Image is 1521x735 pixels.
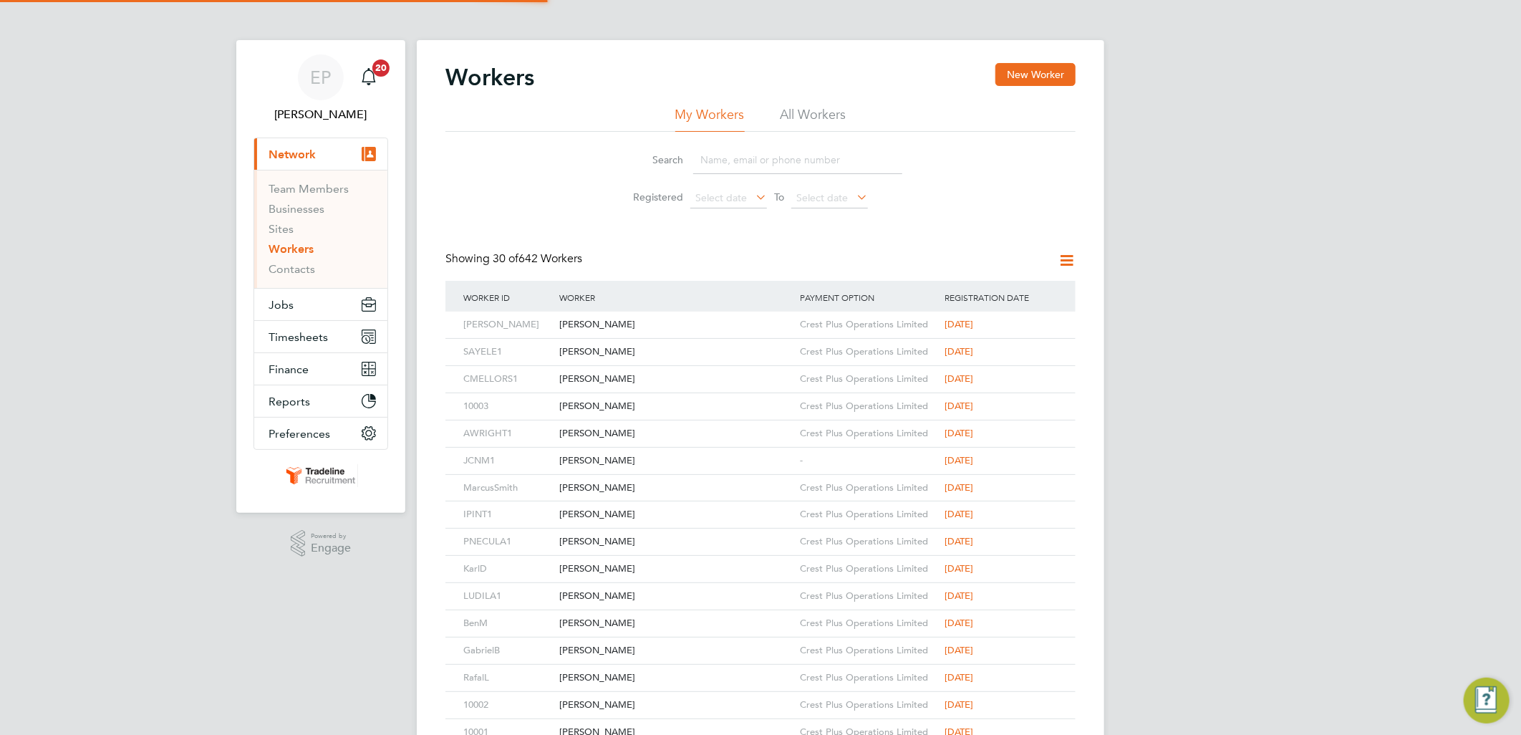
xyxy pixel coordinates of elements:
[796,366,941,393] div: Crest Plus Operations Limited
[445,63,534,92] h2: Workers
[460,339,556,365] div: SAYELE1
[460,529,556,555] div: PNECULA1
[945,318,973,330] span: [DATE]
[460,393,1061,405] a: 10003[PERSON_NAME]Crest Plus Operations Limited[DATE]
[556,448,796,474] div: [PERSON_NAME]
[460,421,556,447] div: AWRIGHT1
[254,321,387,352] button: Timesheets
[493,251,518,266] span: 30 of
[460,393,556,420] div: 10003
[945,345,973,357] span: [DATE]
[693,146,902,174] input: Name, email or phone number
[460,311,1061,323] a: [PERSON_NAME][PERSON_NAME]Crest Plus Operations Limited[DATE]
[796,475,941,501] div: Crest Plus Operations Limited
[556,281,796,314] div: Worker
[311,530,351,542] span: Powered by
[619,153,683,166] label: Search
[695,191,747,204] span: Select date
[556,339,796,365] div: [PERSON_NAME]
[254,289,387,320] button: Jobs
[354,54,383,100] a: 20
[556,583,796,610] div: [PERSON_NAME]
[269,330,328,344] span: Timesheets
[460,582,1061,595] a: LUDILA1[PERSON_NAME]Crest Plus Operations Limited[DATE]
[945,508,973,520] span: [DATE]
[460,338,1061,350] a: SAYELE1[PERSON_NAME]Crest Plus Operations Limited[DATE]
[269,395,310,408] span: Reports
[796,638,941,664] div: Crest Plus Operations Limited
[460,664,1061,676] a: RafalL[PERSON_NAME]Crest Plus Operations Limited[DATE]
[493,251,582,266] span: 642 Workers
[796,529,941,555] div: Crest Plus Operations Limited
[460,365,1061,378] a: CMELLORS1[PERSON_NAME]Crest Plus Operations Limited[DATE]
[941,281,1061,314] div: Registration Date
[556,475,796,501] div: [PERSON_NAME]
[945,644,973,656] span: [DATE]
[556,529,796,555] div: [PERSON_NAME]
[460,665,556,691] div: RafalL
[945,671,973,683] span: [DATE]
[556,312,796,338] div: [PERSON_NAME]
[254,138,387,170] button: Network
[284,464,358,487] img: tradelinerecruitment-logo-retina.png
[254,385,387,417] button: Reports
[796,610,941,637] div: Crest Plus Operations Limited
[796,501,941,528] div: Crest Plus Operations Limited
[269,362,309,376] span: Finance
[945,698,973,711] span: [DATE]
[945,400,973,412] span: [DATE]
[269,182,349,196] a: Team Members
[460,638,556,664] div: GabrielB
[460,475,556,501] div: MarcusSmith
[796,312,941,338] div: Crest Plus Operations Limited
[556,638,796,664] div: [PERSON_NAME]
[796,583,941,610] div: Crest Plus Operations Limited
[254,418,387,449] button: Preferences
[460,691,1061,703] a: 10002[PERSON_NAME]Crest Plus Operations Limited[DATE]
[556,692,796,719] div: [PERSON_NAME]
[445,251,585,266] div: Showing
[236,40,405,513] nav: Main navigation
[291,530,352,557] a: Powered byEngage
[796,191,848,204] span: Select date
[556,501,796,528] div: [PERSON_NAME]
[945,481,973,494] span: [DATE]
[796,393,941,420] div: Crest Plus Operations Limited
[460,281,556,314] div: Worker ID
[460,501,556,528] div: IPINT1
[460,420,1061,432] a: AWRIGHT1[PERSON_NAME]Crest Plus Operations Limited[DATE]
[460,556,556,582] div: KarlD
[796,665,941,691] div: Crest Plus Operations Limited
[460,366,556,393] div: CMELLORS1
[269,262,315,276] a: Contacts
[254,170,387,288] div: Network
[796,421,941,447] div: Crest Plus Operations Limited
[253,464,388,487] a: Go to home page
[460,637,1061,649] a: GabrielB[PERSON_NAME]Crest Plus Operations Limited[DATE]
[311,542,351,554] span: Engage
[995,63,1076,86] button: New Worker
[460,474,1061,486] a: MarcusSmith[PERSON_NAME]Crest Plus Operations Limited[DATE]
[796,448,941,474] div: -
[796,556,941,582] div: Crest Plus Operations Limited
[781,106,846,132] li: All Workers
[460,583,556,610] div: LUDILA1
[253,54,388,123] a: EP[PERSON_NAME]
[269,298,294,312] span: Jobs
[675,106,745,132] li: My Workers
[770,188,788,206] span: To
[556,610,796,637] div: [PERSON_NAME]
[311,68,332,87] span: EP
[556,556,796,582] div: [PERSON_NAME]
[460,447,1061,459] a: JCNM1[PERSON_NAME]-[DATE]
[460,528,1061,540] a: PNECULA1[PERSON_NAME]Crest Plus Operations Limited[DATE]
[460,610,1061,622] a: BenM[PERSON_NAME]Crest Plus Operations Limited[DATE]
[269,148,316,161] span: Network
[254,353,387,385] button: Finance
[945,535,973,547] span: [DATE]
[269,202,324,216] a: Businesses
[796,339,941,365] div: Crest Plus Operations Limited
[556,366,796,393] div: [PERSON_NAME]
[269,242,314,256] a: Workers
[460,448,556,474] div: JCNM1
